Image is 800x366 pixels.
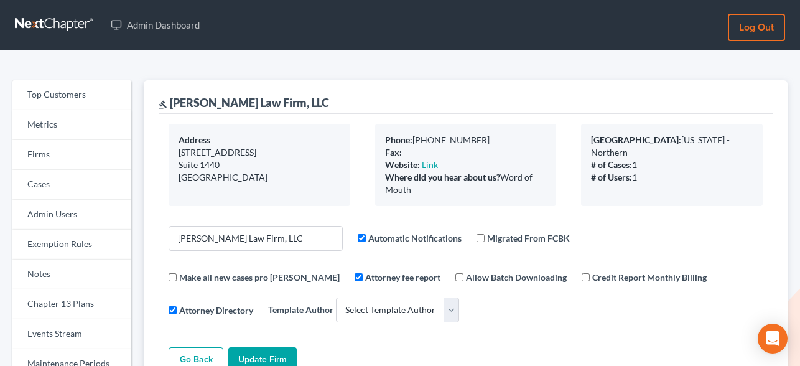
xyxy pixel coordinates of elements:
[12,260,131,289] a: Notes
[487,232,570,245] label: Migrated From FCBK
[12,140,131,170] a: Firms
[179,171,340,184] div: [GEOGRAPHIC_DATA]
[268,303,333,316] label: Template Author
[159,95,329,110] div: [PERSON_NAME] Law Firm, LLC
[385,134,547,146] div: [PHONE_NUMBER]
[385,147,402,157] b: Fax:
[591,134,753,159] div: [US_STATE] - Northern
[12,80,131,110] a: Top Customers
[591,159,753,171] div: 1
[12,289,131,319] a: Chapter 13 Plans
[591,134,681,145] b: [GEOGRAPHIC_DATA]:
[422,159,438,170] a: Link
[179,271,340,284] label: Make all new cases pro [PERSON_NAME]
[591,172,632,182] b: # of Users:
[728,14,785,41] a: Log out
[385,172,500,182] b: Where did you hear about us?
[105,14,206,36] a: Admin Dashboard
[592,271,707,284] label: Credit Report Monthly Billing
[12,200,131,230] a: Admin Users
[12,319,131,349] a: Events Stream
[385,134,412,145] b: Phone:
[591,159,632,170] b: # of Cases:
[365,271,440,284] label: Attorney fee report
[758,324,788,354] div: Open Intercom Messenger
[385,159,420,170] b: Website:
[12,110,131,140] a: Metrics
[179,134,210,145] b: Address
[179,159,340,171] div: Suite 1440
[591,171,753,184] div: 1
[368,232,462,245] label: Automatic Notifications
[12,170,131,200] a: Cases
[385,171,547,196] div: Word of Mouth
[12,230,131,260] a: Exemption Rules
[466,271,567,284] label: Allow Batch Downloading
[159,100,167,109] i: gavel
[179,304,253,317] label: Attorney Directory
[179,146,340,159] div: [STREET_ADDRESS]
